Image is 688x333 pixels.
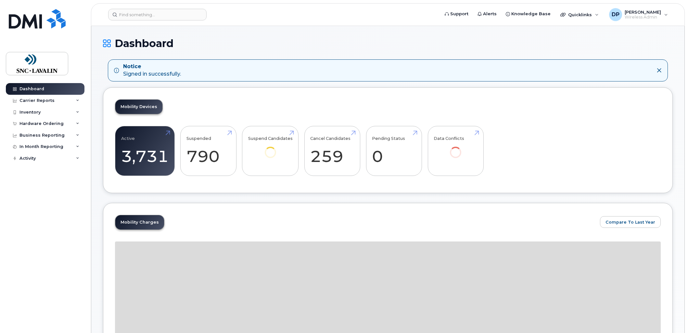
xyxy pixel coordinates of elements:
span: Compare To Last Year [605,219,655,225]
a: Data Conflicts [434,129,478,167]
a: Suspended 790 [186,129,230,172]
a: Pending Status 0 [372,129,416,172]
a: Active 3,731 [121,129,169,172]
div: Signed in successfully. [123,63,181,78]
h1: Dashboard [103,38,673,49]
a: Cancel Candidates 259 [310,129,354,172]
a: Mobility Devices [115,100,162,114]
a: Suspend Candidates [248,129,293,167]
strong: Notice [123,63,181,70]
a: Mobility Charges [115,215,164,229]
button: Compare To Last Year [600,216,661,228]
